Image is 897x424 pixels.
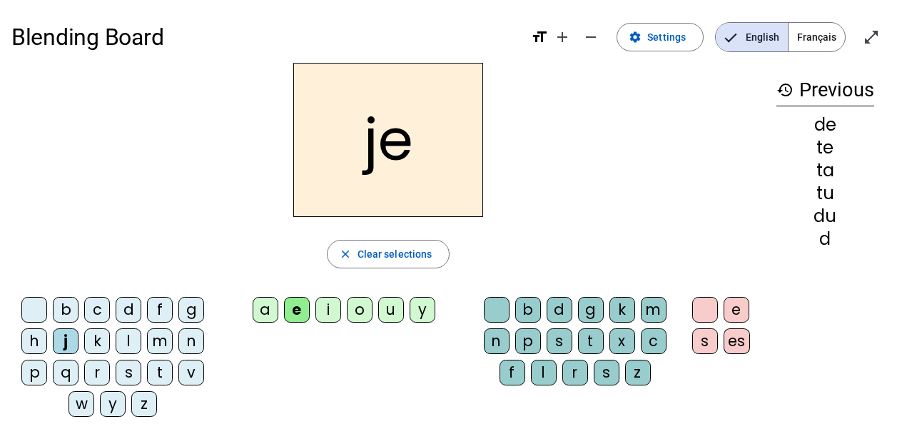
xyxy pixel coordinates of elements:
[531,360,557,385] div: l
[582,29,599,46] mat-icon: remove
[178,360,204,385] div: v
[53,297,78,323] div: b
[347,297,373,323] div: o
[776,74,874,106] h3: Previous
[609,297,635,323] div: k
[53,328,78,354] div: j
[641,328,667,354] div: c
[724,328,750,354] div: es
[547,297,572,323] div: d
[253,297,278,323] div: a
[21,360,47,385] div: p
[617,23,704,51] button: Settings
[116,360,141,385] div: s
[776,231,874,248] div: d
[547,328,572,354] div: s
[554,29,571,46] mat-icon: add
[11,14,520,60] h1: Blending Board
[116,328,141,354] div: l
[69,391,94,417] div: w
[863,29,880,46] mat-icon: open_in_full
[776,139,874,156] div: te
[178,328,204,354] div: n
[578,297,604,323] div: g
[147,360,173,385] div: t
[776,81,794,99] mat-icon: history
[358,246,432,263] span: Clear selections
[515,297,541,323] div: b
[327,240,450,268] button: Clear selections
[21,328,47,354] div: h
[548,23,577,51] button: Increase font size
[692,328,718,354] div: s
[562,360,588,385] div: r
[315,297,341,323] div: i
[84,297,110,323] div: c
[410,297,435,323] div: y
[147,328,173,354] div: m
[131,391,157,417] div: z
[53,360,78,385] div: q
[625,360,651,385] div: z
[293,63,483,217] h2: je
[500,360,525,385] div: f
[594,360,619,385] div: s
[789,23,845,51] span: Français
[629,31,642,44] mat-icon: settings
[84,328,110,354] div: k
[647,29,686,46] span: Settings
[724,297,749,323] div: e
[531,29,548,46] mat-icon: format_size
[339,248,352,261] mat-icon: close
[857,23,886,51] button: Enter full screen
[147,297,173,323] div: f
[641,297,667,323] div: m
[716,23,788,51] span: English
[378,297,404,323] div: u
[776,208,874,225] div: du
[84,360,110,385] div: r
[178,297,204,323] div: g
[577,23,605,51] button: Decrease font size
[776,162,874,179] div: ta
[100,391,126,417] div: y
[715,22,846,52] mat-button-toggle-group: Language selection
[609,328,635,354] div: x
[776,116,874,133] div: de
[515,328,541,354] div: p
[116,297,141,323] div: d
[776,185,874,202] div: tu
[484,328,510,354] div: n
[284,297,310,323] div: e
[578,328,604,354] div: t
